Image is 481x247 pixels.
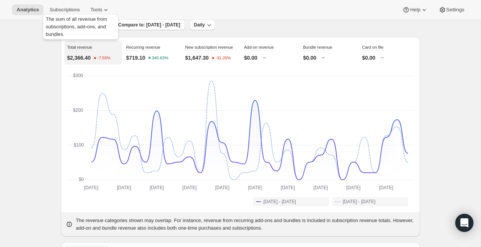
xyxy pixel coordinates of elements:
span: Recurring revenue [126,45,161,49]
p: The revenue categories shown may overlap. For instance, revenue from recurring add-ons and bundle... [76,217,416,232]
button: [DATE] - [DATE] [332,197,408,206]
text: [DATE] [248,185,262,190]
p: $719.10 [126,54,146,62]
div: Open Intercom Messenger [455,214,473,232]
text: [DATE] [84,185,98,190]
text: -31.26% [215,56,231,60]
text: $200 [73,108,83,113]
text: $100 [74,142,84,148]
span: Daily [194,22,205,28]
button: [DATE] - [DATE] [253,197,329,206]
p: $0.00 [362,54,375,62]
text: -7.55% [97,56,110,60]
p: $1,647.30 [185,54,209,62]
text: $300 [73,73,83,78]
span: Compare to: [DATE] - [DATE] [118,22,180,28]
span: Total revenue [67,45,92,49]
span: Card on file [362,45,383,49]
text: [DATE] [313,185,328,190]
span: [DATE] - [DATE] [264,199,296,205]
button: Subscriptions [45,5,84,15]
span: Tools [90,7,102,13]
text: [DATE] [149,185,164,190]
span: Analytics [17,7,39,13]
span: Bundle revenue [303,45,332,49]
text: [DATE] [346,185,360,190]
button: Daily [189,20,216,30]
text: [DATE] [215,185,230,190]
button: Tools [86,5,114,15]
text: $0 [79,177,84,182]
button: Analytics [12,5,43,15]
span: Add-on revenue [244,45,274,49]
button: Settings [434,5,469,15]
p: $0.00 [303,54,317,62]
button: Help [398,5,432,15]
text: [DATE] [379,185,393,190]
button: Compare to: [DATE] - [DATE] [108,20,185,30]
span: Subscriptions [50,7,80,13]
text: [DATE] [182,185,197,190]
text: [DATE] [117,185,131,190]
span: Settings [446,7,464,13]
text: 340.63% [152,56,169,60]
p: $2,366.40 [67,54,91,62]
span: [DATE] - [DATE] [343,199,375,205]
span: Help [410,7,420,13]
p: $0.00 [244,54,258,62]
text: [DATE] [281,185,295,190]
span: New subscription revenue [185,45,233,49]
